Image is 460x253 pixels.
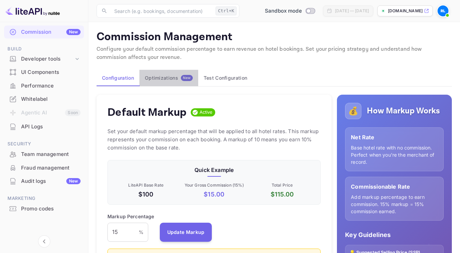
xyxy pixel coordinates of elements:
a: API Logs [4,120,84,133]
div: Developer tools [21,55,74,63]
input: Search (e.g. bookings, documentation) [110,4,213,18]
div: New [66,29,81,35]
p: Base hotel rate with no commission. Perfect when you're the merchant of record. [351,144,438,165]
div: Whitelabel [4,93,84,106]
div: UI Components [21,68,81,76]
button: Collapse navigation [38,235,50,248]
span: New [181,76,193,80]
p: % [139,228,143,236]
p: Add markup percentage to earn commission. 15% markup = 15% commission earned. [351,193,438,215]
div: Ctrl+K [216,6,237,15]
h5: How Markup Works [367,106,440,116]
span: Security [4,140,84,148]
div: CommissionNew [4,26,84,39]
span: Sandbox mode [265,7,302,15]
p: LiteAPI Base Rate [113,182,178,188]
img: LiteAPI logo [5,5,60,16]
p: [DOMAIN_NAME] [388,8,423,14]
div: Switch to Production mode [262,7,318,15]
p: Commission Management [97,30,452,44]
div: Team management [21,151,81,158]
div: UI Components [4,66,84,79]
a: Performance [4,79,84,92]
img: Radu Lito [438,5,448,16]
a: Team management [4,148,84,160]
div: Audit logs [21,177,81,185]
p: Quick Example [113,166,315,174]
div: Whitelabel [21,95,81,103]
p: $100 [113,190,178,199]
p: Net Rate [351,133,438,141]
p: Total Price [250,182,315,188]
div: API Logs [21,123,81,131]
a: UI Components [4,66,84,78]
a: Fraud management [4,161,84,174]
span: Marketing [4,195,84,202]
p: Markup Percentage [107,213,154,220]
input: 0 [107,223,139,242]
div: Fraud management [4,161,84,175]
p: Your Gross Commission ( 15 %) [181,182,246,188]
div: Performance [4,79,84,93]
div: Promo codes [21,205,81,213]
div: [DATE] — [DATE] [335,8,369,14]
p: 💰 [348,105,358,117]
div: New [66,178,81,184]
p: Key Guidelines [345,230,444,239]
div: Developer tools [4,53,84,65]
a: Promo codes [4,202,84,215]
div: Fraud management [21,164,81,172]
span: Active [197,109,216,116]
span: Build [4,45,84,53]
div: Commission [21,28,81,36]
p: Set your default markup percentage that will be applied to all hotel rates. This markup represent... [107,127,321,152]
button: Update Markup [160,223,212,242]
p: $ 15.00 [181,190,246,199]
p: $ 115.00 [250,190,315,199]
div: Team management [4,148,84,161]
div: Performance [21,82,81,90]
button: Configuration [97,70,139,86]
h4: Default Markup [107,106,187,119]
button: Test Configuration [198,70,253,86]
p: Commissionable Rate [351,183,438,191]
a: Audit logsNew [4,175,84,187]
a: Earnings [4,12,84,25]
div: Optimizations [145,75,193,81]
p: Configure your default commission percentage to earn revenue on hotel bookings. Set your pricing ... [97,45,452,62]
a: Whitelabel [4,93,84,105]
a: CommissionNew [4,26,84,38]
div: Audit logsNew [4,175,84,188]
